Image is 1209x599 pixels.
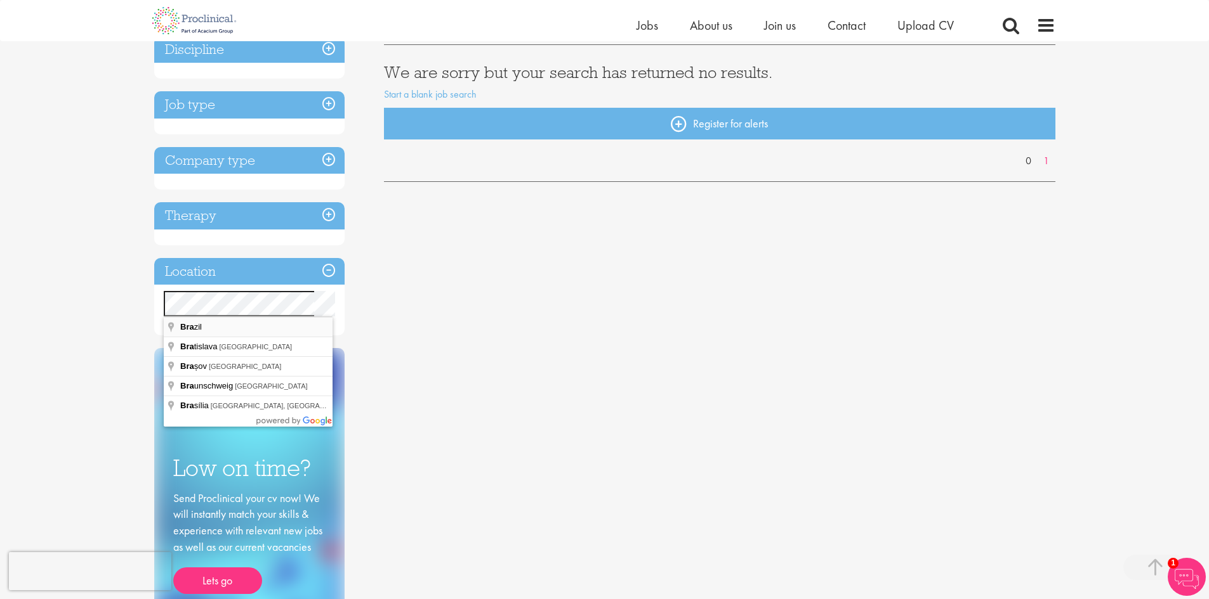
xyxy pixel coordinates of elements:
[1019,154,1038,169] a: 0
[637,17,658,34] a: Jobs
[1168,558,1179,569] span: 1
[384,108,1055,139] a: Register for alerts
[209,363,282,370] span: [GEOGRAPHIC_DATA]
[1037,154,1055,169] a: 1
[764,17,796,34] a: Join us
[690,17,732,34] a: About us
[154,202,345,229] h3: Therapy
[180,342,194,351] span: Bra
[9,552,171,590] iframe: reCAPTCHA
[180,322,204,332] span: zil
[1168,558,1206,596] img: Chatbot
[154,147,345,174] h3: Company type
[220,343,293,351] span: [GEOGRAPHIC_DATA]
[180,342,220,351] span: tislava
[180,361,194,371] span: Bra
[384,87,477,101] a: Start a blank job search
[154,36,345,63] h3: Discipline
[180,381,194,390] span: Bra
[173,490,326,595] div: Send Proclinical your cv now! We will instantly match your skills & experience with relevant new ...
[154,258,345,285] h3: Location
[180,322,194,332] span: Bra
[180,361,209,371] span: șov
[897,17,954,34] a: Upload CV
[211,402,515,409] span: [GEOGRAPHIC_DATA], [GEOGRAPHIC_DATA] - [GEOGRAPHIC_DATA], [GEOGRAPHIC_DATA]
[180,381,235,390] span: unschweig
[154,91,345,119] h3: Job type
[235,382,308,390] span: [GEOGRAPHIC_DATA]
[384,64,1055,81] h3: We are sorry but your search has returned no results.
[180,401,194,410] span: Bra
[173,567,262,594] a: Lets go
[173,456,326,480] h3: Low on time?
[828,17,866,34] a: Contact
[180,401,211,410] span: sília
